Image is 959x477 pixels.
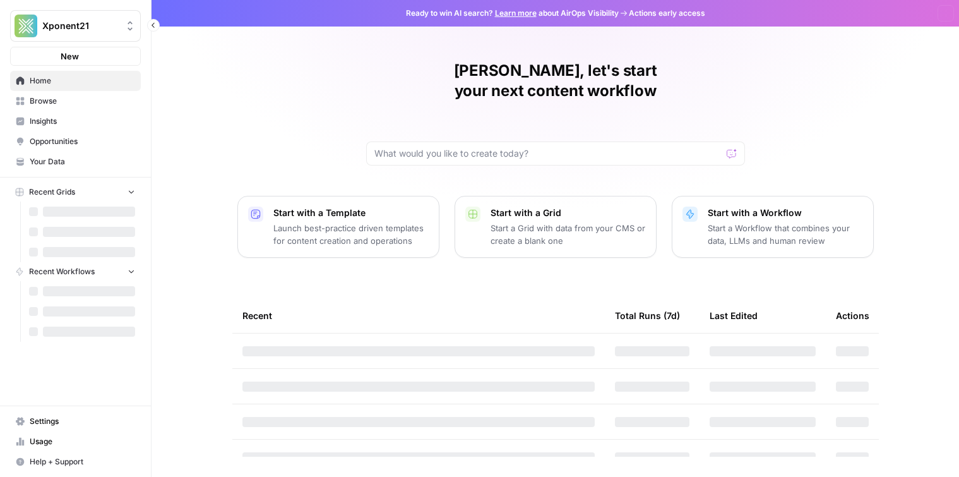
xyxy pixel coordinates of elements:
a: Insights [10,111,141,131]
input: What would you like to create today? [374,147,722,160]
button: Start with a WorkflowStart a Workflow that combines your data, LLMs and human review [672,196,874,258]
span: Your Data [30,156,135,167]
h1: [PERSON_NAME], let's start your next content workflow [366,61,745,101]
p: Start a Grid with data from your CMS or create a blank one [491,222,646,247]
span: Settings [30,416,135,427]
span: Insights [30,116,135,127]
p: Start with a Workflow [708,207,863,219]
div: Total Runs (7d) [615,298,680,333]
p: Start with a Grid [491,207,646,219]
span: Recent Workflows [29,266,95,277]
img: Xponent21 Logo [15,15,37,37]
span: Help + Support [30,456,135,468]
div: Last Edited [710,298,758,333]
button: Recent Grids [10,183,141,202]
a: Opportunities [10,131,141,152]
div: Actions [836,298,869,333]
button: New [10,47,141,66]
a: Learn more [495,8,537,18]
div: Recent [242,298,595,333]
span: Actions early access [629,8,705,19]
p: Start a Workflow that combines your data, LLMs and human review [708,222,863,247]
span: Xponent21 [42,20,119,32]
a: Browse [10,91,141,111]
button: Recent Workflows [10,262,141,281]
button: Start with a TemplateLaunch best-practice driven templates for content creation and operations [237,196,439,258]
span: Browse [30,95,135,107]
p: Launch best-practice driven templates for content creation and operations [273,222,429,247]
span: New [61,50,79,63]
span: Home [30,75,135,87]
span: Recent Grids [29,186,75,198]
span: Ready to win AI search? about AirOps Visibility [406,8,619,19]
a: Your Data [10,152,141,172]
button: Help + Support [10,452,141,472]
a: Usage [10,432,141,452]
span: Opportunities [30,136,135,147]
a: Home [10,71,141,91]
button: Start with a GridStart a Grid with data from your CMS or create a blank one [455,196,657,258]
span: Usage [30,436,135,447]
button: Workspace: Xponent21 [10,10,141,42]
p: Start with a Template [273,207,429,219]
a: Settings [10,411,141,432]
